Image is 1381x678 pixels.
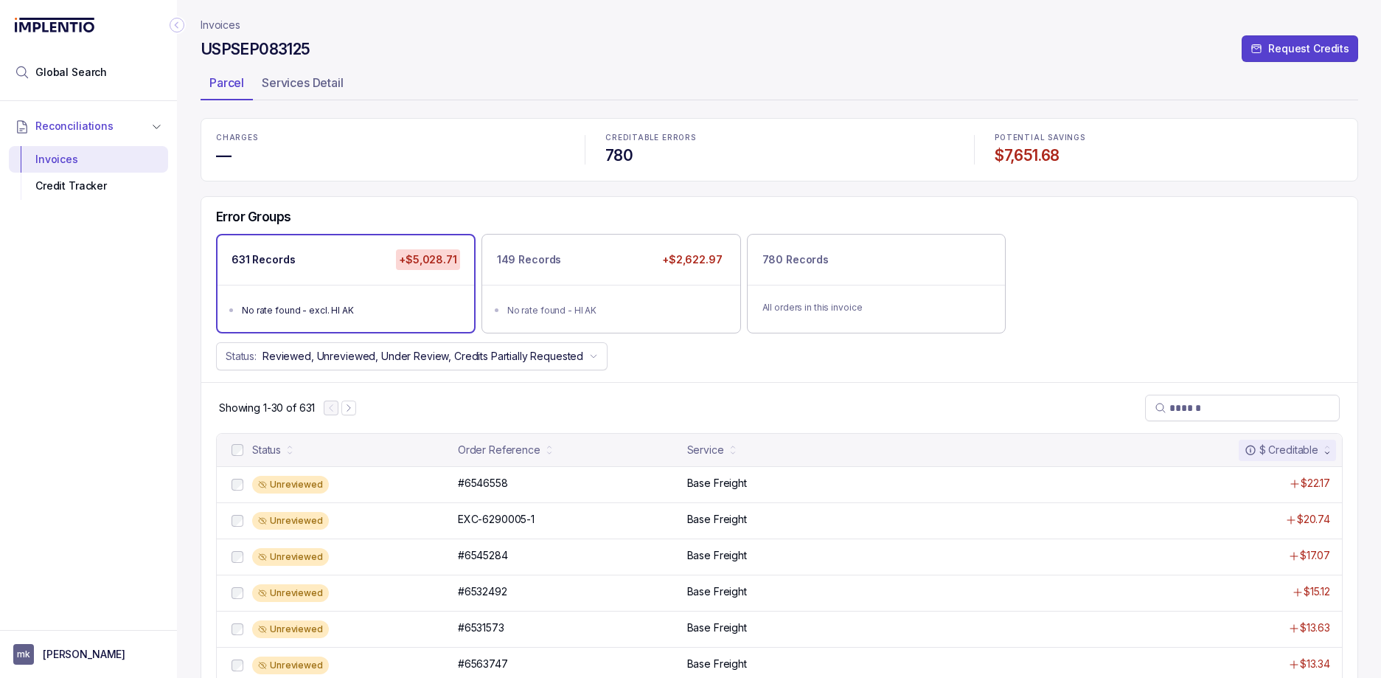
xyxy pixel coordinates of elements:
[232,515,243,527] input: checkbox-checkbox
[605,145,953,166] h4: 780
[995,145,1343,166] h4: $7,651.68
[201,71,1358,100] ul: Tab Group
[252,548,329,566] div: Unreviewed
[1242,35,1358,62] button: Request Credits
[9,110,168,142] button: Reconciliations
[659,249,726,270] p: +$2,622.97
[687,620,747,635] p: Base Freight
[35,119,114,134] span: Reconciliations
[497,252,561,267] p: 149 Records
[43,647,125,662] p: [PERSON_NAME]
[687,476,747,491] p: Base Freight
[242,303,459,318] div: No rate found - excl. HI AK
[687,512,747,527] p: Base Freight
[201,18,240,32] a: Invoices
[21,173,156,199] div: Credit Tracker
[1245,443,1318,457] div: $ Creditable
[168,16,186,34] div: Collapse Icon
[458,584,507,599] p: #6532492
[687,657,747,671] p: Base Freight
[216,209,291,225] h5: Error Groups
[1297,512,1330,527] p: $20.74
[262,349,583,364] p: Reviewed, Unreviewed, Under Review, Credits Partially Requested
[687,584,747,599] p: Base Freight
[458,620,504,635] p: #6531573
[201,18,240,32] nav: breadcrumb
[21,146,156,173] div: Invoices
[1301,476,1330,491] p: $22.17
[226,349,257,364] p: Status:
[252,443,281,457] div: Status
[1300,620,1330,635] p: $13.63
[1300,548,1330,563] p: $17.07
[201,39,310,60] h4: USPSEP083125
[232,660,243,671] input: checkbox-checkbox
[219,401,315,415] div: Remaining page entries
[232,444,243,456] input: checkbox-checkbox
[458,476,508,491] p: #6546558
[9,143,168,203] div: Reconciliations
[687,443,724,457] div: Service
[232,551,243,563] input: checkbox-checkbox
[232,252,295,267] p: 631 Records
[216,145,564,166] h4: —
[341,401,356,415] button: Next Page
[762,300,991,315] p: All orders in this invoice
[762,252,829,267] p: 780 Records
[232,479,243,491] input: checkbox-checkbox
[1304,584,1330,599] p: $15.12
[232,623,243,635] input: checkbox-checkbox
[216,342,608,370] button: Status:Reviewed, Unreviewed, Under Review, Credits Partially Requested
[253,71,352,100] li: Tab Services Detail
[995,134,1343,142] p: POTENTIAL SAVINGS
[252,476,329,494] div: Unreviewed
[458,443,540,457] div: Order Reference
[209,74,244,91] p: Parcel
[396,249,460,270] p: +$5,028.71
[262,74,344,91] p: Services Detail
[232,587,243,599] input: checkbox-checkbox
[1300,657,1330,671] p: $13.34
[13,644,164,665] button: User initials[PERSON_NAME]
[201,71,253,100] li: Tab Parcel
[35,65,107,80] span: Global Search
[252,657,329,674] div: Unreviewed
[1268,41,1349,56] p: Request Credits
[507,303,724,318] div: No rate found - HI AK
[458,548,508,563] p: #6545284
[605,134,953,142] p: CREDITABLE ERRORS
[458,657,508,671] p: #6563747
[687,548,747,563] p: Base Freight
[252,584,329,602] div: Unreviewed
[13,644,34,665] span: User initials
[216,134,564,142] p: CHARGES
[252,620,329,638] div: Unreviewed
[219,401,315,415] p: Showing 1-30 of 631
[252,512,329,530] div: Unreviewed
[458,512,535,527] p: EXC-6290005-1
